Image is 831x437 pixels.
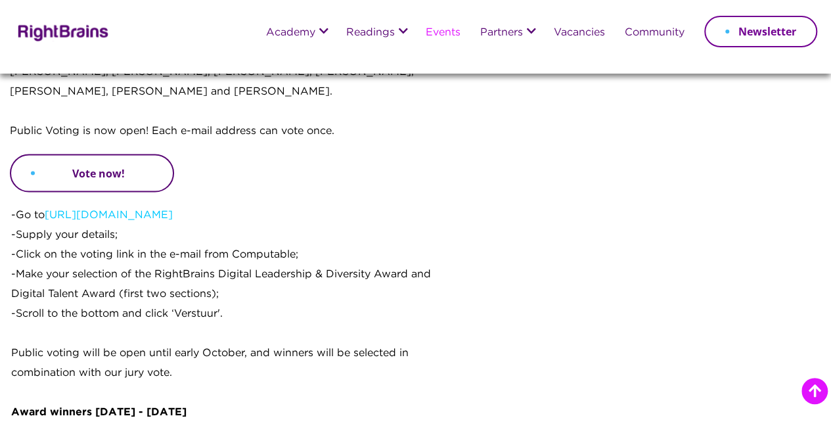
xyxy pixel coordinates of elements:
p: -Go to -Supply your details; -Click on the voting link in the e-mail from Computable; -Make your ... [11,205,468,402]
a: Community [625,28,685,39]
img: Rightbrains [14,22,109,41]
a: Vote now! [10,154,174,192]
a: Academy [266,28,315,39]
a: Partners [480,28,523,39]
strong: Award winners [DATE] - [DATE] [11,407,187,417]
a: Readings [346,28,395,39]
a: Events [426,28,460,39]
a: Vacancies [554,28,605,39]
a: [URL][DOMAIN_NAME] [45,210,173,219]
a: Newsletter [704,16,817,47]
